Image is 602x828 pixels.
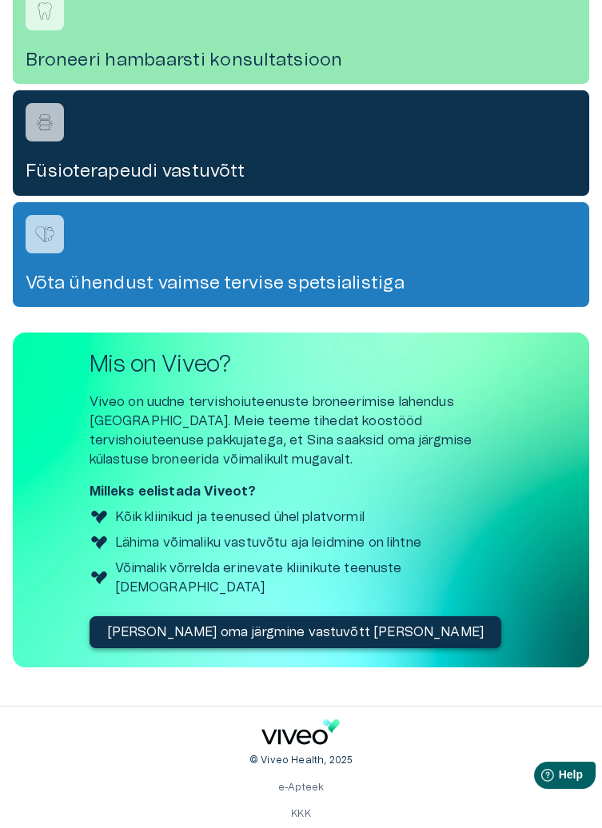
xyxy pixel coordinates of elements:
h4: Broneeri hambaarsti konsultatsioon [26,50,576,71]
iframe: Help widget launcher [477,755,602,800]
button: [PERSON_NAME] oma järgmine vastuvõtt [PERSON_NAME] [90,616,502,648]
img: Võta ühendust vaimse tervise spetsialistiga logo [33,222,57,246]
p: Kõik kliinikud ja teenused ühel platvormil [115,508,365,527]
p: © Viveo Health, 2025 [249,754,353,767]
a: KKK [291,809,311,818]
h2: Mis on Viveo? [90,352,513,380]
h4: Füsioterapeudi vastuvõtt [26,161,576,182]
a: e-Apteek [278,782,324,792]
p: [PERSON_NAME] oma järgmine vastuvõtt [PERSON_NAME] [107,623,484,642]
a: Navigate to service booking [13,202,589,307]
p: Lähima võimaliku vastuvõtu aja leidmine on lihtne [115,533,421,552]
img: Viveo logo [90,533,109,552]
img: Viveo logo [90,568,109,587]
img: Füsioterapeudi vastuvõtt logo [33,110,57,134]
img: Viveo logo [90,508,109,527]
a: Navigate to home page [261,719,341,751]
a: Navigate to service booking [13,90,589,195]
p: Võimalik võrrelda erinevate kliinikute teenuste [DEMOGRAPHIC_DATA] [115,559,513,597]
h4: Võta ühendust vaimse tervise spetsialistiga [26,273,576,294]
p: Viveo on uudne tervishoiuteenuste broneerimise lahendus [GEOGRAPHIC_DATA]. Meie teeme tihedat koo... [90,392,513,469]
p: Milleks eelistada Viveot? [90,482,513,501]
